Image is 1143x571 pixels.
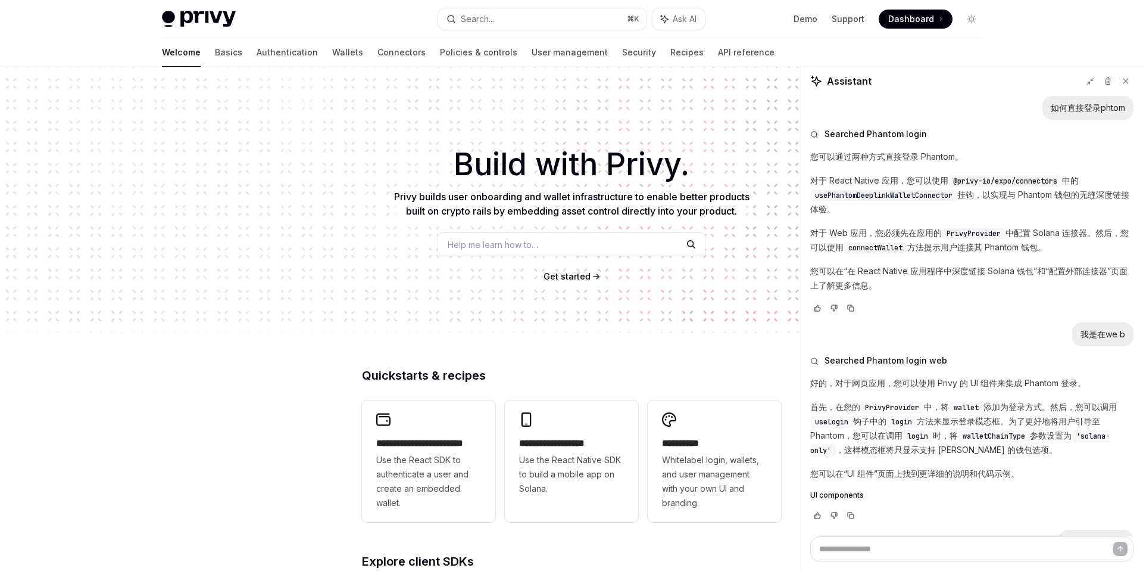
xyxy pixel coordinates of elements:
button: Search...⌘K [438,8,647,30]
span: Searched Phantom login web [825,355,947,367]
span: walletChainType [963,432,1025,441]
span: Ask AI [673,13,697,25]
div: 如何直接登录phtom [1051,102,1125,114]
span: UI components [810,491,864,500]
p: 好的，对于网页应用，您可以使用 Privy 的 UI 组件来集成 Phantom 登录。 [810,376,1133,390]
span: usePhantomDeeplinkWalletConnector [815,191,952,200]
button: Searched Phantom login [810,128,1133,140]
span: Explore client SDKs [362,556,474,567]
span: @privy-io/expo/connectors [953,176,1057,186]
span: connectWallet [848,243,902,253]
span: Quickstarts & recipes [362,370,486,381]
p: 您可以在“UI 组件”页面上找到更详细的说明和代码示例。 [810,467,1133,481]
p: 对于 React Native 应用，您可以使用 中的 挂钩，以实现与 Phantom 钱包的无缝深度链接体验。 [810,173,1133,216]
p: 首先，在您的 中，将 添加为登录方式。然后，您可以调用 钩子中的 方法来显示登录模态框。为了更好地将用户引导至 Phantom，您可以在调用 时，将 参数设置为 ，这样模态框将只显示支持 [PE... [810,400,1133,457]
img: light logo [162,11,236,27]
span: Searched Phantom login [825,128,927,140]
a: Demo [794,13,817,25]
span: Dashboard [888,13,934,25]
a: UI components [810,491,1133,500]
span: Get started [544,271,591,281]
p: 您可以通过两种方式直接登录 Phantom。 [810,150,1133,164]
a: User management [532,38,608,67]
a: Policies & controls [440,38,517,67]
button: Ask AI [652,8,705,30]
a: Connectors [377,38,426,67]
span: Use the React Native SDK to build a mobile app on Solana. [519,453,624,496]
a: Support [832,13,864,25]
a: Dashboard [879,10,952,29]
button: Toggle dark mode [962,10,981,29]
p: 您可以在“在 React Native 应用程序中深度链接 Solana 钱包”和“配置外部连接器”页面上了解更多信息。 [810,264,1133,293]
span: ⌘ K [627,14,639,24]
a: Basics [215,38,242,67]
span: login [907,432,928,441]
p: 对于 Web 应用，您必须先在应用的 中配置 Solana 连接器。然后，您可以使用 方法提示用户连接其 Phantom 钱包。 [810,226,1133,255]
div: 我不需要模态框 [1067,536,1125,548]
a: Get started [544,271,591,283]
span: wallet [954,403,979,412]
a: Security [622,38,656,67]
span: Use the React SDK to authenticate a user and create an embedded wallet. [376,453,481,510]
span: 'solana-only' [810,432,1110,455]
div: Search... [461,12,494,26]
span: PrivyProvider [865,403,919,412]
span: Whitelabel login, wallets, and user management with your own UI and branding. [662,453,767,510]
a: Authentication [257,38,318,67]
button: Searched Phantom login web [810,355,1133,367]
a: **** **** **** ***Use the React Native SDK to build a mobile app on Solana. [505,401,638,522]
a: Recipes [670,38,704,67]
span: Help me learn how to… [448,238,538,251]
a: **** *****Whitelabel login, wallets, and user management with your own UI and branding. [648,401,781,522]
span: PrivyProvider [947,229,1001,238]
span: login [891,417,912,427]
a: API reference [718,38,775,67]
span: useLogin [815,417,848,427]
a: Welcome [162,38,201,67]
span: Build with Privy. [454,154,689,175]
button: Send message [1113,542,1128,556]
a: Wallets [332,38,363,67]
span: Privy builds user onboarding and wallet infrastructure to enable better products built on crypto ... [394,191,749,217]
span: Assistant [827,74,872,88]
div: 我是在we b [1080,328,1125,340]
